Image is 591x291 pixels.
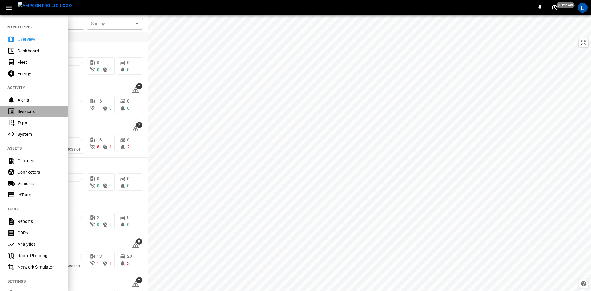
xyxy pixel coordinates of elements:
div: Alerts [18,97,60,103]
div: Vehicles [18,180,60,187]
div: CDRs [18,230,60,236]
div: profile-icon [578,3,588,13]
div: Network Simulator [18,264,60,270]
span: just now [557,2,575,8]
div: Chargers [18,158,60,164]
div: Connectors [18,169,60,175]
div: Energy [18,71,60,77]
div: Overview [18,36,60,42]
div: Sessions [18,108,60,115]
div: System [18,131,60,137]
div: Route Planning [18,253,60,259]
div: Trips [18,120,60,126]
div: Dashboard [18,48,60,54]
button: set refresh interval [550,3,560,13]
div: Reports [18,218,60,224]
div: IdTags [18,192,60,198]
div: Fleet [18,59,60,65]
img: ampcontrol.io logo [18,2,72,10]
div: Analytics [18,241,60,247]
